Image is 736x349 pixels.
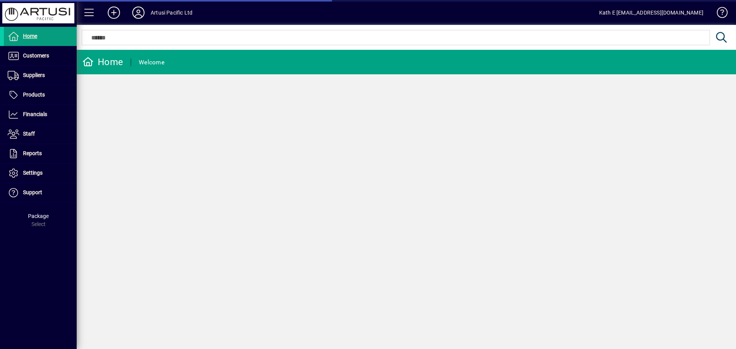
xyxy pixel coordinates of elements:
[4,164,77,183] a: Settings
[4,85,77,105] a: Products
[23,170,43,176] span: Settings
[711,2,726,26] a: Knowledge Base
[4,66,77,85] a: Suppliers
[4,105,77,124] a: Financials
[139,56,164,69] div: Welcome
[23,150,42,156] span: Reports
[102,6,126,20] button: Add
[23,189,42,195] span: Support
[23,111,47,117] span: Financials
[23,33,37,39] span: Home
[82,56,123,68] div: Home
[23,131,35,137] span: Staff
[4,125,77,144] a: Staff
[23,72,45,78] span: Suppliers
[599,7,703,19] div: Kath E [EMAIL_ADDRESS][DOMAIN_NAME]
[4,46,77,66] a: Customers
[151,7,192,19] div: Artusi Pacific Ltd
[28,213,49,219] span: Package
[4,183,77,202] a: Support
[126,6,151,20] button: Profile
[23,92,45,98] span: Products
[4,144,77,163] a: Reports
[23,52,49,59] span: Customers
